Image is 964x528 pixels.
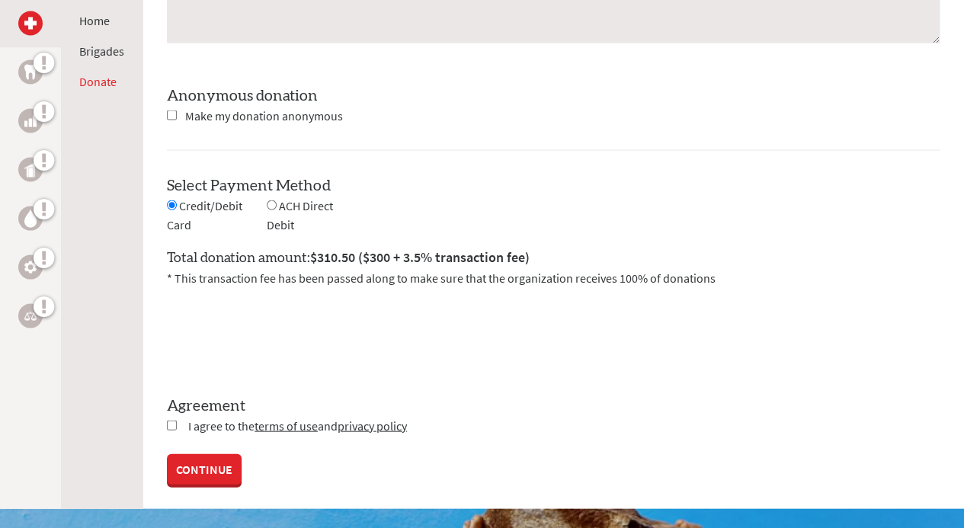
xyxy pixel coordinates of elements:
[79,73,117,88] a: Donate
[24,114,37,126] img: Business
[79,12,110,27] a: Home
[185,107,343,123] span: Make my donation anonymous
[167,305,399,364] iframe: reCAPTCHA
[18,206,43,230] a: Water
[255,418,318,433] a: terms of use
[18,303,43,328] a: Legal Empowerment
[18,59,43,84] a: Dental
[79,11,124,29] li: Home
[18,254,43,279] a: Engineering
[18,11,43,35] a: Medical
[79,72,124,90] li: Donate
[338,418,407,433] a: privacy policy
[24,261,37,273] img: Engineering
[188,418,407,433] span: I agree to the and
[267,197,333,232] span: ACH Direct Debit
[18,157,43,181] a: Public Health
[167,268,940,286] p: * This transaction fee has been passed along to make sure that the organization receives 100% of ...
[24,17,37,29] img: Medical
[24,311,37,320] img: Legal Empowerment
[24,209,37,226] img: Water
[167,88,318,103] label: Anonymous donation
[167,197,242,232] span: Credit/Debit Card
[167,453,242,484] a: CONTINUE
[24,162,37,177] img: Public Health
[18,108,43,133] a: Business
[24,64,37,78] img: Dental
[167,246,530,268] label: Total donation amount:
[79,41,124,59] li: Brigades
[310,248,530,265] span: $310.50 ($300 + 3.5% transaction fee)
[167,178,331,193] label: Select Payment Method
[79,43,124,58] a: Brigades
[167,395,940,416] label: Agreement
